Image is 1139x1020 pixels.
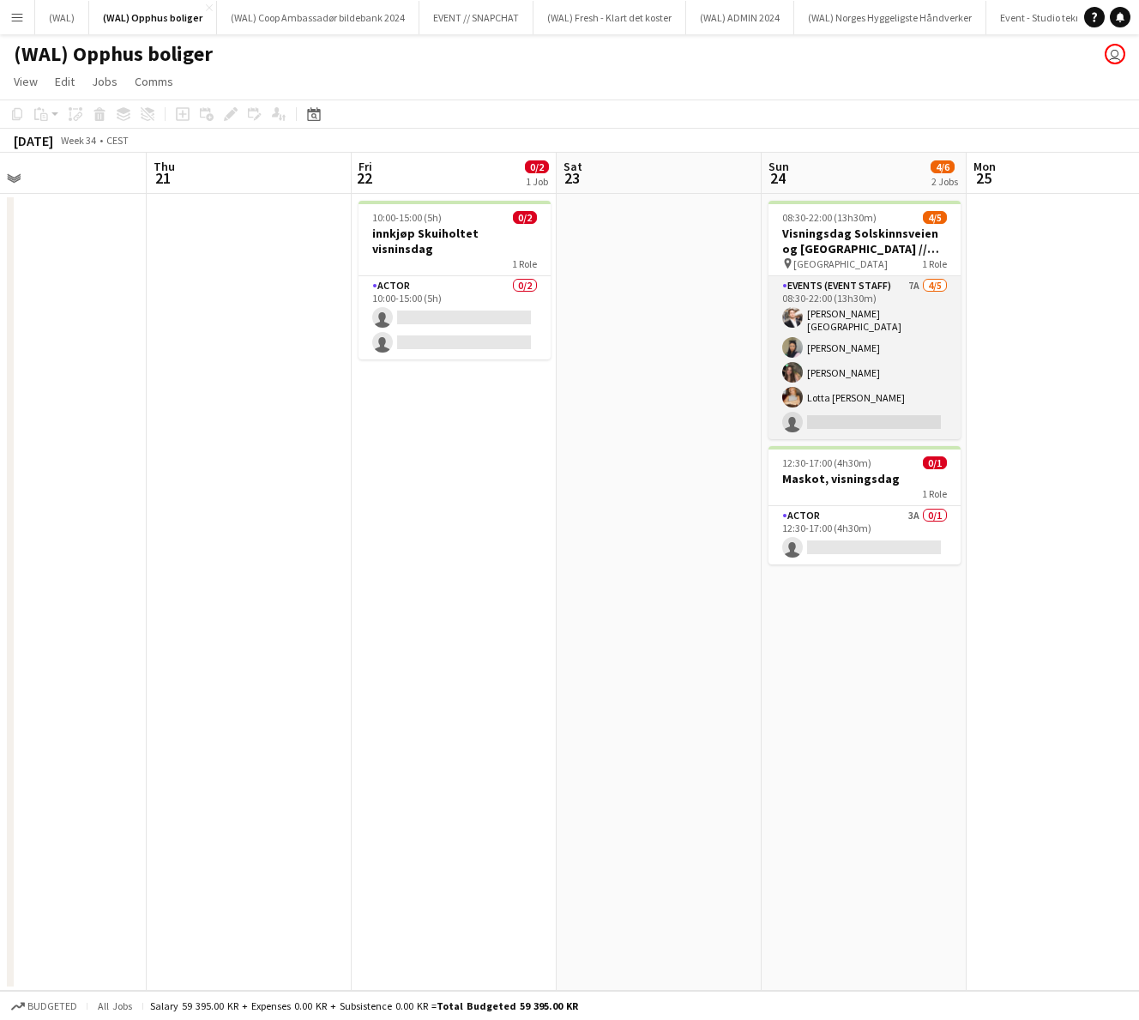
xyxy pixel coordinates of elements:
[359,226,551,257] h3: innkjøp Skuiholtet visninsdag
[533,1,686,34] button: (WAL) Fresh - Klart det koster
[768,276,961,439] app-card-role: Events (Event Staff)7A4/508:30-22:00 (13h30m)[PERSON_NAME][GEOGRAPHIC_DATA][PERSON_NAME][PERSON_N...
[128,70,180,93] a: Comms
[526,175,548,188] div: 1 Job
[973,159,996,174] span: Mon
[768,201,961,439] app-job-card: 08:30-22:00 (13h30m)4/5Visningsdag Solskinnsveien og [GEOGRAPHIC_DATA] // Opprigg og gjennomførin...
[35,1,89,34] button: (WAL)
[922,487,947,500] span: 1 Role
[922,257,947,270] span: 1 Role
[768,506,961,564] app-card-role: Actor3A0/112:30-17:00 (4h30m)
[525,160,549,173] span: 0/2
[561,168,582,188] span: 23
[14,132,53,149] div: [DATE]
[513,211,537,224] span: 0/2
[782,456,871,469] span: 12:30-17:00 (4h30m)
[923,211,947,224] span: 4/5
[14,74,38,89] span: View
[782,211,877,224] span: 08:30-22:00 (13h30m)
[7,70,45,93] a: View
[150,999,578,1012] div: Salary 59 395.00 KR + Expenses 0.00 KR + Subsistence 0.00 KR =
[768,471,961,486] h3: Maskot, visningsdag
[57,134,99,147] span: Week 34
[48,70,81,93] a: Edit
[135,74,173,89] span: Comms
[923,456,947,469] span: 0/1
[512,257,537,270] span: 1 Role
[1105,44,1125,64] app-user-avatar: Frederick Bråthen
[356,168,372,188] span: 22
[686,1,794,34] button: (WAL) ADMIN 2024
[768,226,961,257] h3: Visningsdag Solskinnsveien og [GEOGRAPHIC_DATA] // Opprigg og gjennomføring
[359,276,551,359] app-card-role: Actor0/210:00-15:00 (5h)
[563,159,582,174] span: Sat
[931,175,958,188] div: 2 Jobs
[359,159,372,174] span: Fri
[419,1,533,34] button: EVENT // SNAPCHAT
[794,1,986,34] button: (WAL) Norges Hyggeligste Håndverker
[154,159,175,174] span: Thu
[437,999,578,1012] span: Total Budgeted 59 395.00 KR
[372,211,442,224] span: 10:00-15:00 (5h)
[106,134,129,147] div: CEST
[27,1000,77,1012] span: Budgeted
[931,160,955,173] span: 4/6
[766,168,789,188] span: 24
[14,41,213,67] h1: (WAL) Opphus boliger
[85,70,124,93] a: Jobs
[359,201,551,359] app-job-card: 10:00-15:00 (5h)0/2innkjøp Skuiholtet visninsdag1 RoleActor0/210:00-15:00 (5h)
[9,997,80,1016] button: Budgeted
[92,74,118,89] span: Jobs
[793,257,888,270] span: [GEOGRAPHIC_DATA]
[768,159,789,174] span: Sun
[768,446,961,564] app-job-card: 12:30-17:00 (4h30m)0/1Maskot, visningsdag1 RoleActor3A0/112:30-17:00 (4h30m)
[971,168,996,188] span: 25
[151,168,175,188] span: 21
[89,1,217,34] button: (WAL) Opphus boliger
[55,74,75,89] span: Edit
[94,999,136,1012] span: All jobs
[986,1,1118,34] button: Event - Studio teknikere
[217,1,419,34] button: (WAL) Coop Ambassadør bildebank 2024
